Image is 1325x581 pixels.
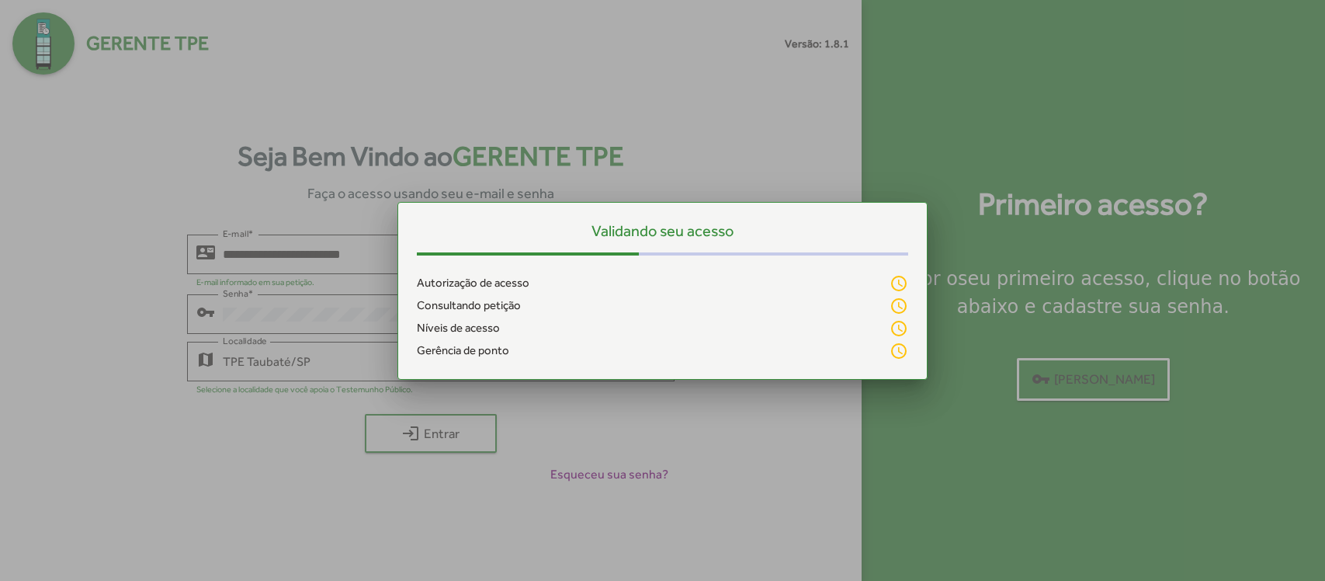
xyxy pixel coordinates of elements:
[417,297,521,315] span: Consultando petição
[417,274,529,292] span: Autorização de acesso
[890,342,908,360] mat-icon: schedule
[417,221,908,240] h5: Validando seu acesso
[417,342,509,360] span: Gerência de ponto
[890,274,908,293] mat-icon: schedule
[890,297,908,315] mat-icon: schedule
[417,319,500,337] span: Níveis de acesso
[890,319,908,338] mat-icon: schedule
